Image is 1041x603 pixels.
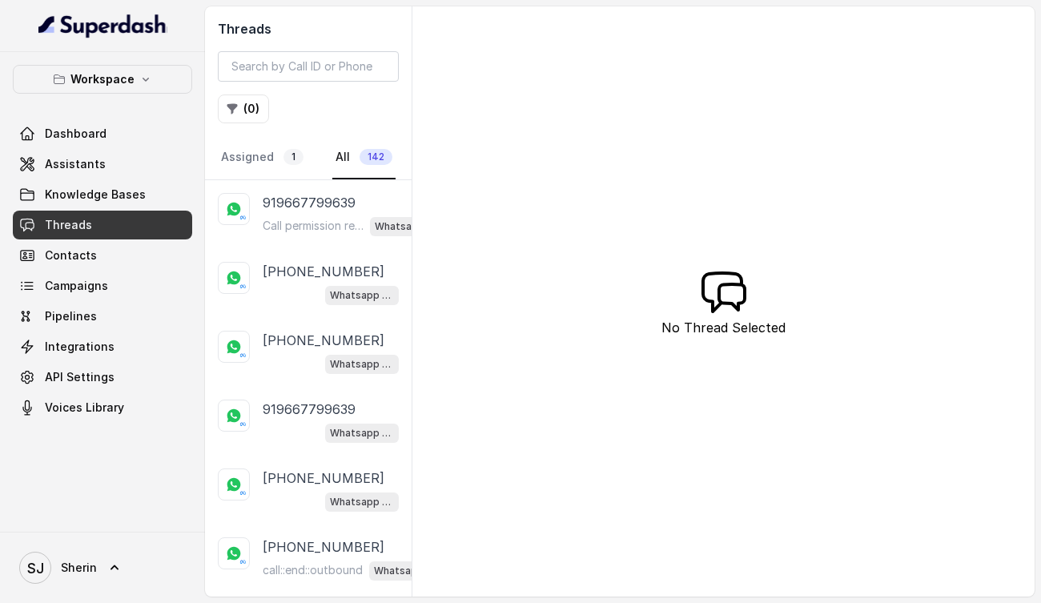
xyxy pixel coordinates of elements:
[360,149,392,165] span: 142
[263,468,384,488] p: [PHONE_NUMBER]
[332,136,396,179] a: All142
[13,211,192,239] a: Threads
[263,262,384,281] p: [PHONE_NUMBER]
[330,425,394,441] p: Whatsapp Call Support Assistant
[263,537,384,557] p: [PHONE_NUMBER]
[13,180,192,209] a: Knowledge Bases
[218,136,307,179] a: Assigned1
[13,119,192,148] a: Dashboard
[38,13,167,38] img: light.svg
[13,150,192,179] a: Assistants
[263,218,364,234] p: Call permission response: accept
[70,70,135,89] p: Workspace
[263,562,363,578] p: call::end::outbound
[330,287,394,304] p: Whatsapp Call Support Assistant
[13,65,192,94] button: Workspace
[330,356,394,372] p: Whatsapp Call Support Assistant
[661,318,786,337] p: No Thread Selected
[263,193,356,212] p: 919667799639
[218,51,399,82] input: Search by Call ID or Phone Number
[263,331,384,350] p: [PHONE_NUMBER]
[13,271,192,300] a: Campaigns
[13,241,192,270] a: Contacts
[13,393,192,422] a: Voices Library
[13,545,192,590] a: Sherin
[283,149,303,165] span: 1
[374,563,438,579] p: Whatsapp Call Support Assistant
[218,94,269,123] button: (0)
[13,332,192,361] a: Integrations
[375,219,439,235] p: Whatsapp Call Support Assistant
[13,363,192,392] a: API Settings
[218,19,399,38] h2: Threads
[218,136,399,179] nav: Tabs
[13,302,192,331] a: Pipelines
[263,400,356,419] p: 919667799639
[330,494,394,510] p: Whatsapp Call Support Assistant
